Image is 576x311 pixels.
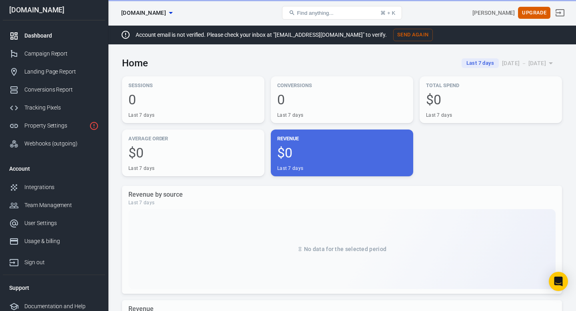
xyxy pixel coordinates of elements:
[24,86,99,94] div: Conversions Report
[282,6,402,20] button: Find anything...⌘ + K
[3,232,105,250] a: Usage & billing
[3,81,105,99] a: Conversions Report
[24,68,99,76] div: Landing Page Report
[24,183,99,191] div: Integrations
[549,272,568,291] div: Open Intercom Messenger
[380,10,395,16] div: ⌘ + K
[122,58,148,69] h3: Home
[89,121,99,131] svg: Property is not installed yet
[3,214,105,232] a: User Settings
[24,219,99,227] div: User Settings
[3,63,105,81] a: Landing Page Report
[550,3,570,22] a: Sign out
[3,278,105,297] li: Support
[3,45,105,63] a: Campaign Report
[3,135,105,153] a: Webhooks (outgoing)
[3,250,105,271] a: Sign out
[3,27,105,45] a: Dashboard
[3,196,105,214] a: Team Management
[121,8,166,18] span: dealsmocktail.com
[24,122,86,130] div: Property Settings
[472,9,515,17] div: Account id: UQweojfB
[118,6,176,20] button: [DOMAIN_NAME]
[24,140,99,148] div: Webhooks (outgoing)
[3,117,105,135] a: Property Settings
[3,178,105,196] a: Integrations
[518,7,550,19] button: Upgrade
[24,258,99,267] div: Sign out
[297,10,333,16] span: Find anything...
[136,31,387,39] p: Account email is not verified. Please check your inbox at "[EMAIL_ADDRESS][DOMAIN_NAME]" to verify.
[3,6,105,14] div: [DOMAIN_NAME]
[24,104,99,112] div: Tracking Pixels
[24,201,99,209] div: Team Management
[24,32,99,40] div: Dashboard
[3,99,105,117] a: Tracking Pixels
[24,302,99,311] div: Documentation and Help
[393,29,433,41] button: Send Again
[24,50,99,58] div: Campaign Report
[24,237,99,245] div: Usage & billing
[3,159,105,178] li: Account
